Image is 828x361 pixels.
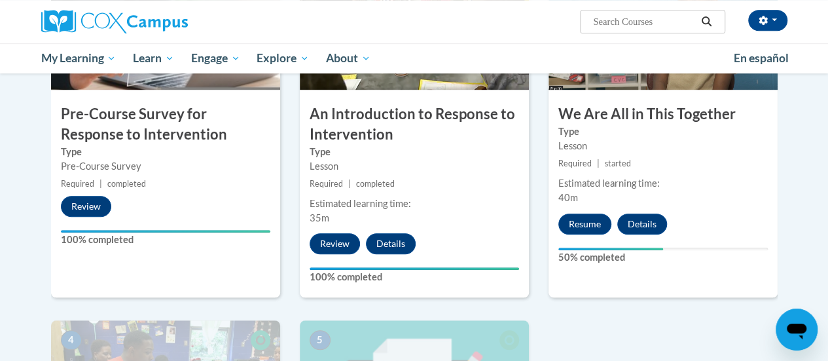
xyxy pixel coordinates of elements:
span: En español [734,51,789,65]
a: En español [725,45,797,72]
div: Main menu [31,43,797,73]
a: Learn [124,43,183,73]
a: About [317,43,379,73]
img: Cox Campus [41,10,188,33]
span: 40m [558,192,578,203]
span: | [597,159,600,168]
label: 100% completed [310,270,519,284]
span: started [605,159,631,168]
div: Estimated learning time: [558,176,768,191]
a: My Learning [33,43,125,73]
h3: We Are All in This Together [549,104,778,124]
a: Explore [248,43,317,73]
label: Type [61,145,270,159]
button: Account Settings [748,10,787,31]
label: 100% completed [61,233,270,247]
div: Pre-Course Survey [61,159,270,174]
span: About [326,50,370,66]
div: Your progress [310,267,519,270]
button: Details [617,214,667,235]
span: completed [107,179,146,189]
span: My Learning [41,50,116,66]
label: Type [310,145,519,159]
span: Required [61,179,94,189]
button: Search [696,14,716,29]
div: Lesson [558,139,768,153]
button: Review [61,196,111,217]
iframe: Button to launch messaging window [776,309,818,351]
span: completed [356,179,395,189]
span: Required [558,159,592,168]
h3: An Introduction to Response to Intervention [300,104,529,145]
span: 4 [61,330,82,350]
div: Your progress [61,230,270,233]
span: | [99,179,102,189]
a: Engage [183,43,249,73]
button: Review [310,233,360,254]
div: Lesson [310,159,519,174]
div: Estimated learning time: [310,197,519,211]
a: Cox Campus [41,10,277,33]
span: Explore [257,50,309,66]
span: Learn [133,50,174,66]
span: Engage [191,50,240,66]
div: Your progress [558,248,663,250]
span: Required [310,179,343,189]
span: | [348,179,351,189]
input: Search Courses [592,14,696,29]
span: 35m [310,212,329,223]
button: Details [366,233,416,254]
span: 5 [310,330,331,350]
label: Type [558,124,768,139]
label: 50% completed [558,250,768,265]
h3: Pre-Course Survey for Response to Intervention [51,104,280,145]
button: Resume [558,214,611,235]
